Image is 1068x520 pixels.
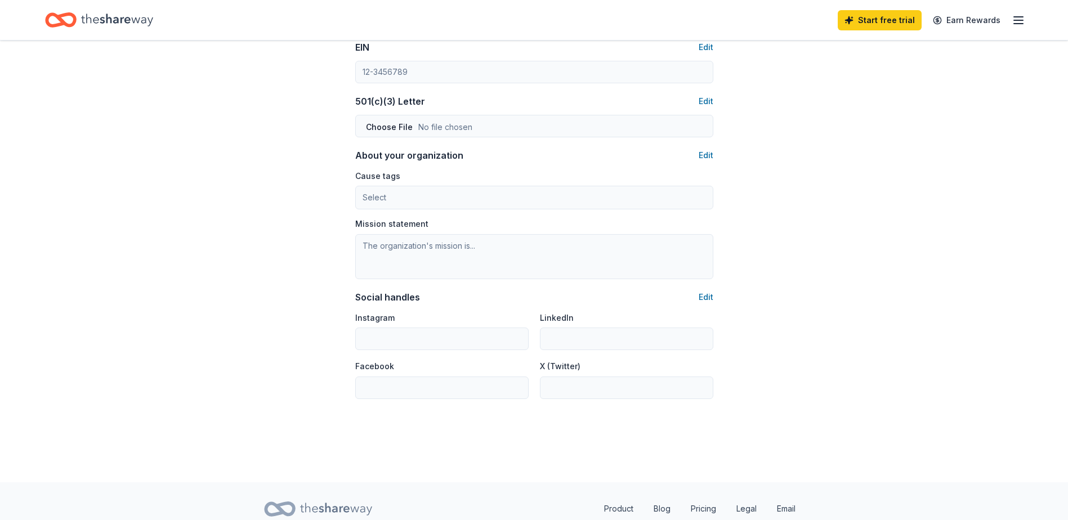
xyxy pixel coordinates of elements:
label: X (Twitter) [540,361,580,372]
button: Edit [699,290,713,304]
button: Edit [699,95,713,108]
button: Edit [699,149,713,162]
label: Cause tags [355,171,400,182]
a: Start free trial [838,10,922,30]
a: Earn Rewards [926,10,1007,30]
a: Product [595,497,642,520]
a: Email [768,497,805,520]
span: Select [363,191,386,204]
a: Blog [645,497,680,520]
button: Edit [699,41,713,54]
div: 501(c)(3) Letter [355,95,425,108]
label: Mission statement [355,218,428,230]
button: Select [355,186,713,209]
a: Legal [727,497,766,520]
label: LinkedIn [540,312,574,324]
div: Social handles [355,290,420,304]
div: EIN [355,41,369,54]
a: Home [45,7,153,33]
a: Pricing [682,497,725,520]
label: Facebook [355,361,394,372]
nav: quick links [595,497,805,520]
div: About your organization [355,149,463,162]
input: 12-3456789 [355,61,713,83]
label: Instagram [355,312,395,324]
